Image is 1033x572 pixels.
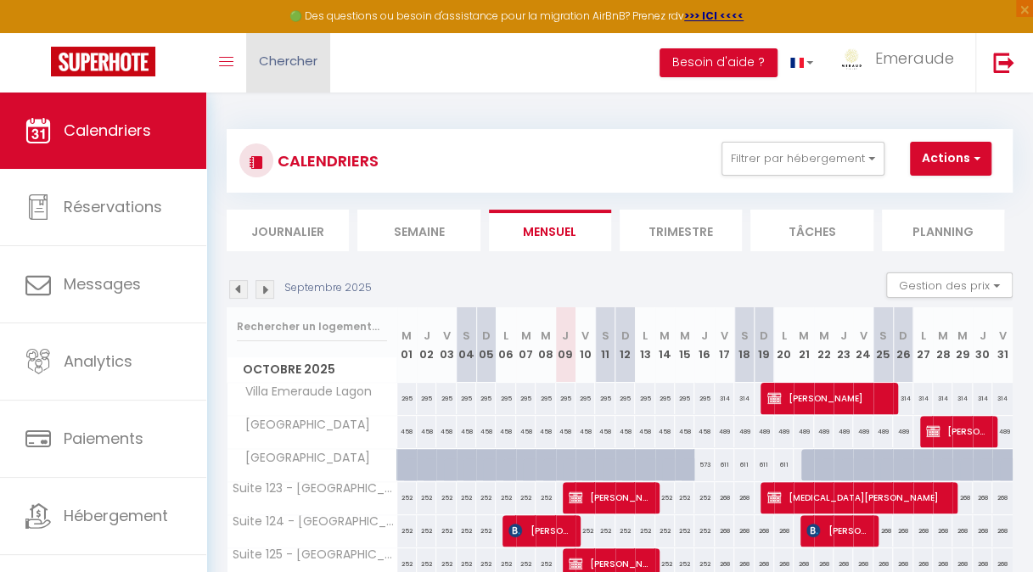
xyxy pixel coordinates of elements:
div: 489 [834,416,853,447]
div: 458 [476,416,496,447]
abbr: J [701,328,708,344]
span: [MEDICAL_DATA][PERSON_NAME] [767,481,950,513]
th: 17 [715,307,734,383]
abbr: V [442,328,450,344]
div: 295 [476,383,496,414]
div: 314 [933,383,952,414]
div: 295 [457,383,476,414]
div: 268 [973,482,992,513]
abbr: M [521,328,531,344]
span: Réservations [64,196,162,217]
th: 11 [595,307,615,383]
div: 458 [536,416,555,447]
th: 01 [397,307,417,383]
span: Emeraude [875,48,954,69]
th: 30 [973,307,992,383]
div: 252 [675,515,694,547]
th: 07 [516,307,536,383]
div: 295 [675,383,694,414]
th: 06 [496,307,515,383]
div: 252 [595,515,615,547]
div: 252 [457,482,476,513]
div: 458 [615,416,635,447]
span: [GEOGRAPHIC_DATA] [230,449,374,468]
button: Filtrer par hébergement [721,142,884,176]
div: 268 [992,515,1013,547]
div: 458 [436,416,456,447]
abbr: M [680,328,690,344]
div: 252 [655,515,675,547]
a: Chercher [246,33,330,93]
abbr: V [721,328,728,344]
div: 252 [615,515,635,547]
abbr: V [581,328,589,344]
div: 268 [952,482,972,513]
div: 295 [595,383,615,414]
li: Semaine [357,210,480,251]
div: 268 [715,482,734,513]
abbr: D [482,328,491,344]
div: 489 [794,416,813,447]
span: [PERSON_NAME] [767,382,891,414]
div: 489 [774,416,794,447]
th: 26 [893,307,912,383]
p: Septembre 2025 [284,280,372,296]
button: Besoin d'aide ? [660,48,778,77]
abbr: M [660,328,670,344]
div: 268 [774,515,794,547]
div: 458 [457,416,476,447]
div: 611 [734,449,754,480]
div: 295 [417,383,436,414]
div: 295 [615,383,635,414]
th: 28 [933,307,952,383]
th: 18 [734,307,754,383]
abbr: V [860,328,867,344]
abbr: J [840,328,847,344]
img: logout [993,52,1014,73]
div: 489 [873,416,893,447]
div: 268 [952,515,972,547]
th: 20 [774,307,794,383]
div: 458 [556,416,575,447]
th: 16 [694,307,714,383]
abbr: D [760,328,768,344]
th: 04 [457,307,476,383]
span: Suite 123 - [GEOGRAPHIC_DATA] [230,482,400,495]
div: 252 [516,482,536,513]
div: 252 [694,515,714,547]
th: 10 [575,307,595,383]
div: 252 [536,482,555,513]
div: 268 [755,515,774,547]
div: 314 [973,383,992,414]
div: 489 [755,416,774,447]
div: 268 [715,515,734,547]
button: Actions [910,142,991,176]
div: 611 [715,449,734,480]
div: 268 [893,515,912,547]
abbr: J [980,328,986,344]
div: 489 [814,416,834,447]
div: 252 [635,515,654,547]
div: 295 [575,383,595,414]
div: 489 [734,416,754,447]
div: 489 [992,416,1013,447]
div: 314 [952,383,972,414]
th: 25 [873,307,893,383]
strong: >>> ICI <<<< [684,8,744,23]
div: 489 [893,416,912,447]
div: 268 [973,515,992,547]
span: Calendriers [64,120,151,141]
li: Trimestre [620,210,742,251]
abbr: L [643,328,648,344]
th: 27 [913,307,933,383]
span: Suite 125 - [GEOGRAPHIC_DATA] [230,548,400,561]
div: 252 [417,515,436,547]
th: 29 [952,307,972,383]
div: 268 [913,515,933,547]
span: Villa Emeraude Lagon [230,383,376,401]
th: 22 [814,307,834,383]
h3: CALENDRIERS [273,142,379,180]
div: 295 [635,383,654,414]
div: 295 [397,383,417,414]
th: 14 [655,307,675,383]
